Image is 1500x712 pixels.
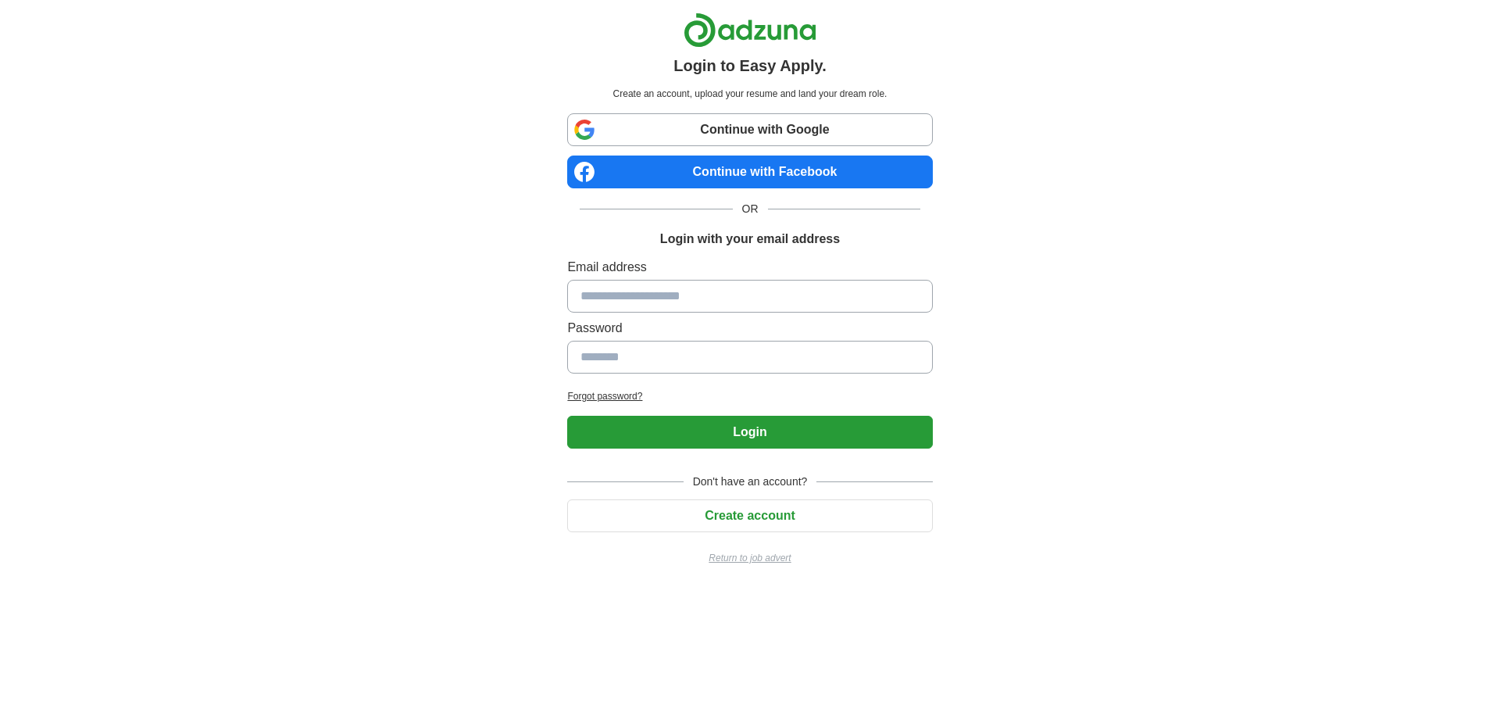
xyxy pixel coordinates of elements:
[567,416,932,449] button: Login
[660,230,840,249] h1: Login with your email address
[570,87,929,101] p: Create an account, upload your resume and land your dream role.
[567,113,932,146] a: Continue with Google
[567,509,932,522] a: Create account
[673,54,827,77] h1: Login to Easy Apply.
[567,319,932,338] label: Password
[567,499,932,532] button: Create account
[567,551,932,565] a: Return to job advert
[567,258,932,277] label: Email address
[567,156,932,188] a: Continue with Facebook
[567,389,932,403] a: Forgot password?
[684,13,816,48] img: Adzuna logo
[733,201,768,217] span: OR
[684,474,817,490] span: Don't have an account?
